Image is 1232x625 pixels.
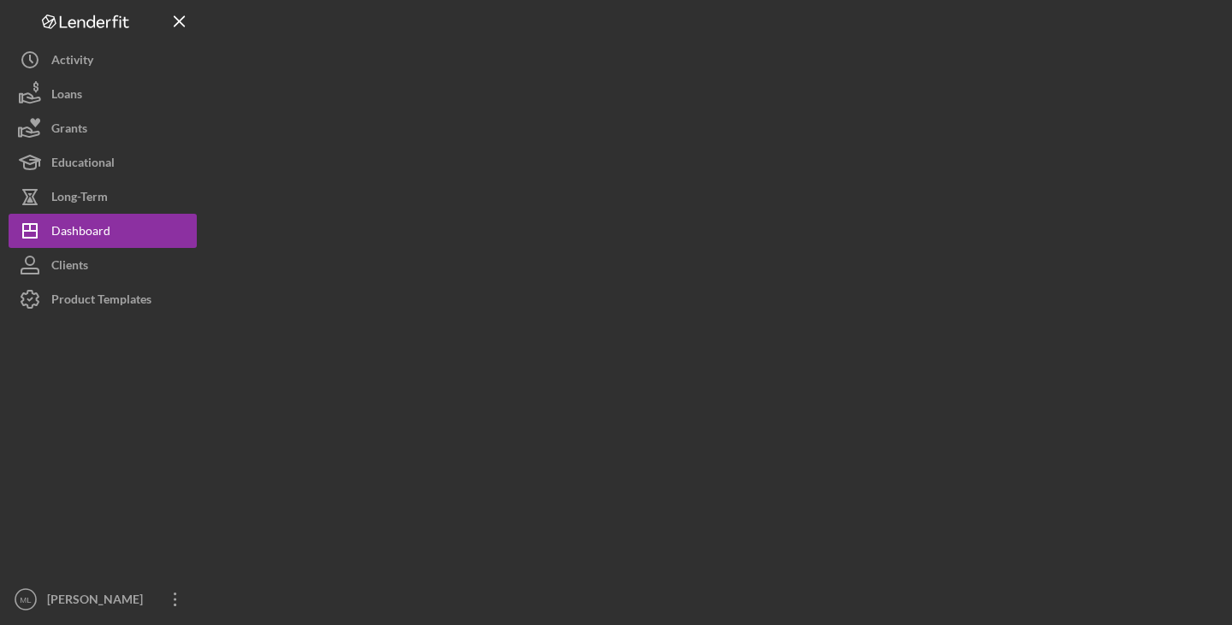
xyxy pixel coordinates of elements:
button: Clients [9,248,197,282]
div: [PERSON_NAME] [43,582,154,621]
button: Activity [9,43,197,77]
div: Loans [51,77,82,115]
button: Educational [9,145,197,180]
button: Loans [9,77,197,111]
text: ML [20,595,32,604]
button: Long-Term [9,180,197,214]
button: Grants [9,111,197,145]
div: Clients [51,248,88,286]
div: Long-Term [51,180,108,218]
div: Educational [51,145,115,184]
button: ML[PERSON_NAME] [9,582,197,616]
div: Product Templates [51,282,151,321]
div: Dashboard [51,214,110,252]
div: Activity [51,43,93,81]
div: Grants [51,111,87,150]
button: Dashboard [9,214,197,248]
button: Product Templates [9,282,197,316]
